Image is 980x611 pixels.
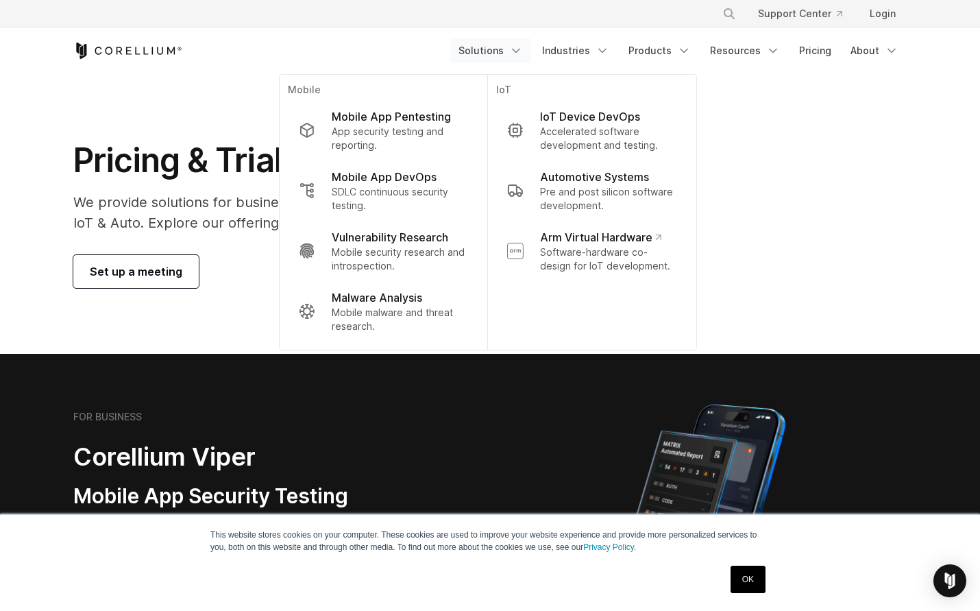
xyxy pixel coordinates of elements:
[210,529,770,553] p: This website stores cookies on your computer. These cookies are used to improve your website expe...
[540,108,640,125] p: IoT Device DevOps
[73,442,424,472] h2: Corellium Viper
[540,125,677,152] p: Accelerated software development and testing.
[933,564,966,597] div: Open Intercom Messenger
[73,43,182,59] a: Corellium Home
[288,221,479,281] a: Vulnerability Research Mobile security research and introspection.
[90,263,182,280] span: Set up a meeting
[332,125,468,152] p: App security testing and reporting.
[620,38,699,63] a: Products
[288,100,479,160] a: Mobile App Pentesting App security testing and reporting.
[496,100,688,160] a: IoT Device DevOps Accelerated software development and testing.
[73,255,199,288] a: Set up a meeting
[450,38,907,63] div: Navigation Menu
[288,281,479,342] a: Malware Analysis Mobile malware and threat research.
[332,108,451,125] p: Mobile App Pentesting
[496,221,688,281] a: Arm Virtual Hardware Software-hardware co-design for IoT development.
[540,245,677,273] p: Software-hardware co-design for IoT development.
[540,229,661,245] p: Arm Virtual Hardware
[842,38,907,63] a: About
[332,245,468,273] p: Mobile security research and introspection.
[288,160,479,221] a: Mobile App DevOps SDLC continuous security testing.
[450,38,531,63] a: Solutions
[706,1,907,26] div: Navigation Menu
[791,38,840,63] a: Pricing
[73,140,620,181] h1: Pricing & Trials
[73,483,424,510] h3: Mobile App Security Testing
[747,1,853,26] a: Support Center
[496,160,688,221] a: Automotive Systems Pre and post silicon software development.
[540,185,677,213] p: Pre and post silicon software development.
[540,169,649,185] p: Automotive Systems
[332,185,468,213] p: SDLC continuous security testing.
[332,306,468,333] p: Mobile malware and threat research.
[496,83,688,100] p: IoT
[332,229,448,245] p: Vulnerability Research
[583,542,636,552] a: Privacy Policy.
[731,566,765,593] a: OK
[534,38,617,63] a: Industries
[288,83,479,100] p: Mobile
[332,169,437,185] p: Mobile App DevOps
[859,1,907,26] a: Login
[717,1,742,26] button: Search
[332,289,422,306] p: Malware Analysis
[702,38,788,63] a: Resources
[73,192,620,233] p: We provide solutions for businesses, research teams, community individuals, and IoT & Auto. Explo...
[73,411,142,423] h6: FOR BUSINESS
